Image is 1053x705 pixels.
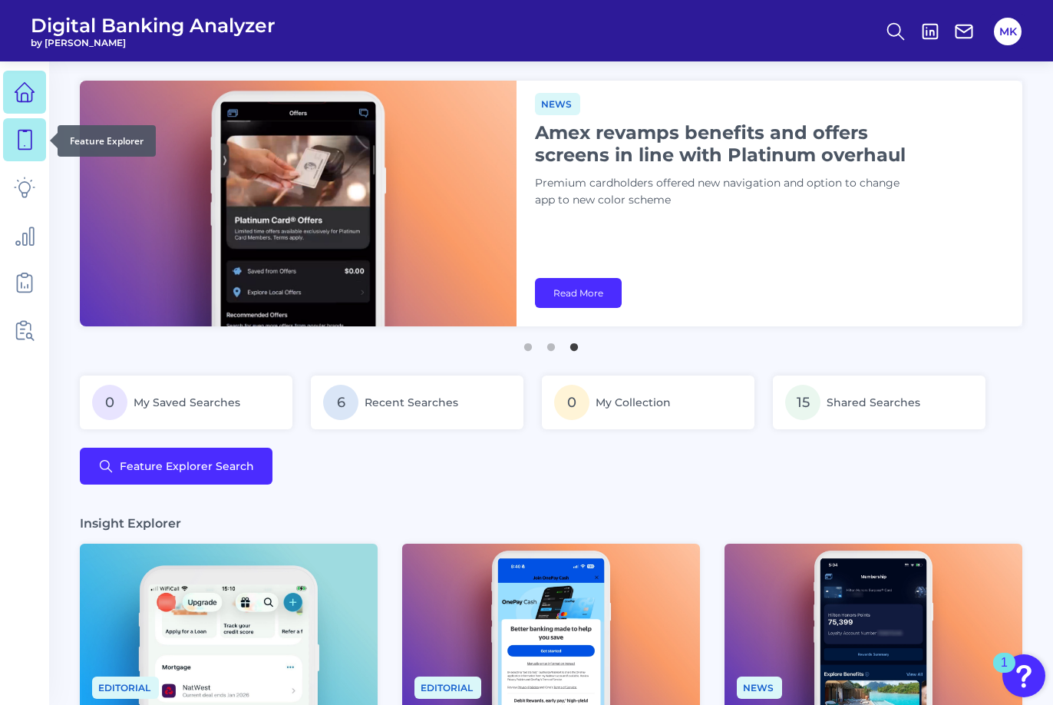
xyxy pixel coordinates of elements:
span: My Saved Searches [134,396,240,409]
span: News [535,93,580,115]
span: Digital Banking Analyzer [31,14,276,37]
div: Feature Explorer [58,125,156,157]
span: News [737,677,782,699]
span: 6 [323,385,358,420]
span: My Collection [596,396,671,409]
button: MK [994,18,1022,45]
span: Recent Searches [365,396,458,409]
button: Open Resource Center, 1 new notification [1002,654,1045,697]
a: News [535,96,580,111]
button: 2 [543,336,559,351]
a: 6Recent Searches [311,376,523,429]
span: 15 [785,385,820,420]
span: 0 [92,385,127,420]
span: 0 [554,385,589,420]
img: bannerImg [80,81,517,326]
div: 1 [1001,663,1008,683]
span: Feature Explorer Search [120,460,254,472]
button: 1 [520,336,536,351]
span: Editorial [414,677,481,699]
span: Editorial [92,677,159,699]
a: Read More [535,278,622,308]
h1: Amex revamps benefits and offers screens in line with Platinum overhaul [535,121,919,166]
a: 15Shared Searches [773,376,985,429]
a: Editorial [92,680,159,694]
h3: Insight Explorer [80,515,181,531]
span: Shared Searches [827,396,920,409]
button: 3 [566,336,582,351]
a: Editorial [414,680,481,694]
a: 0My Collection [542,376,754,429]
a: 0My Saved Searches [80,376,292,429]
span: by [PERSON_NAME] [31,37,276,48]
p: Premium cardholders offered new navigation and option to change app to new color scheme [535,175,919,209]
a: News [737,680,782,694]
button: Feature Explorer Search [80,448,272,485]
